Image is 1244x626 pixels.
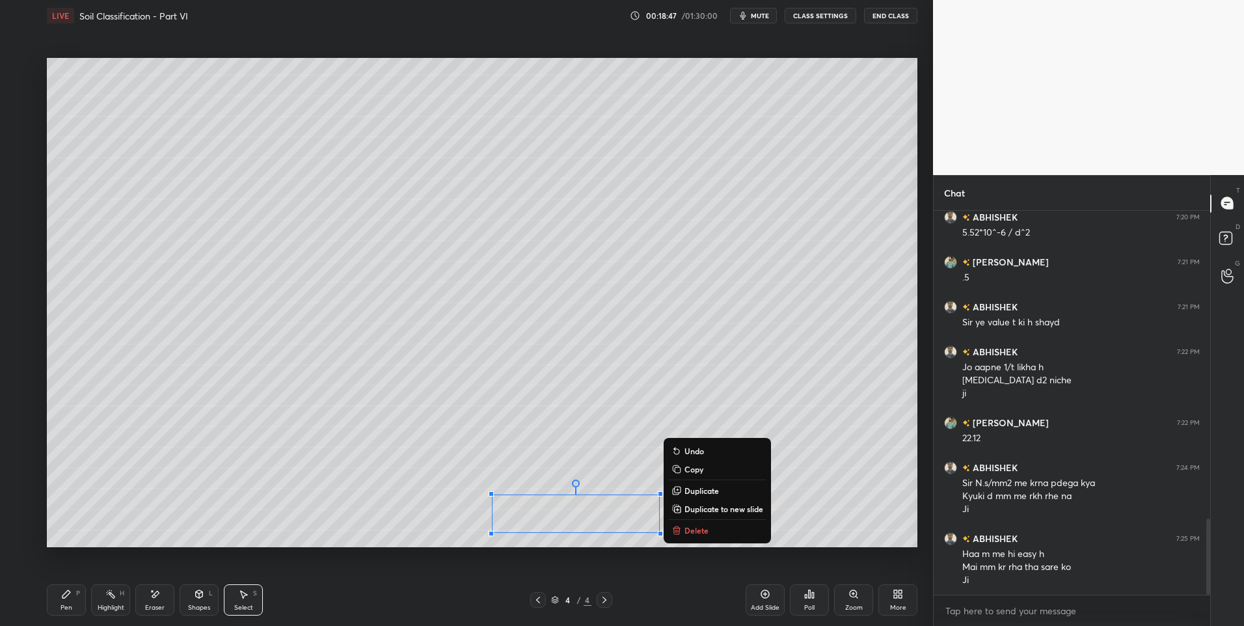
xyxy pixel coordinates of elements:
h6: ABHISHEK [970,461,1018,474]
p: Duplicate to new slide [684,504,763,514]
p: T [1236,185,1240,195]
div: Eraser [145,605,165,611]
div: Ji [962,503,1200,516]
button: CLASS SETTINGS [785,8,856,23]
img: no-rating-badge.077c3623.svg [962,420,970,427]
img: no-rating-badge.077c3623.svg [962,465,970,472]
button: Duplicate to new slide [669,501,766,517]
div: LIVE [47,8,74,23]
div: L [209,590,213,597]
img: e6014d4017c3478a8bc727f8de9f7bcc.jpg [944,345,957,358]
h6: ABHISHEK [970,300,1018,314]
div: P [76,590,80,597]
p: Undo [684,446,704,456]
div: Jo aapne 1/t likha h [962,361,1200,374]
p: Delete [684,525,709,536]
span: mute [751,11,769,20]
h6: ABHISHEK [970,345,1018,359]
img: 3 [944,255,957,268]
div: .5 [962,271,1200,284]
div: 4 [584,594,591,606]
div: Zoom [845,605,863,611]
button: Duplicate [669,483,766,498]
p: Copy [684,464,703,474]
div: Add Slide [751,605,779,611]
div: Haa m me hi easy h [962,548,1200,561]
div: Highlight [98,605,124,611]
div: More [890,605,906,611]
h6: ABHISHEK [970,532,1018,545]
h6: ABHISHEK [970,210,1018,224]
div: 7:21 PM [1178,258,1200,265]
div: Sir N.s/mm2 me krna pdega kya [962,477,1200,490]
div: 7:25 PM [1176,534,1200,542]
img: e6014d4017c3478a8bc727f8de9f7bcc.jpg [944,210,957,223]
div: 7:24 PM [1176,463,1200,471]
div: 22.12 [962,432,1200,445]
p: Duplicate [684,485,719,496]
img: e6014d4017c3478a8bc727f8de9f7bcc.jpg [944,300,957,313]
div: Ji [962,574,1200,587]
button: Delete [669,523,766,538]
div: H [120,590,124,597]
button: Undo [669,443,766,459]
p: G [1235,258,1240,268]
div: [MEDICAL_DATA] d2 niche [962,374,1200,387]
div: Poll [804,605,815,611]
div: 7:21 PM [1178,303,1200,310]
div: ji [962,387,1200,400]
div: 7:22 PM [1177,418,1200,426]
div: 7:20 PM [1176,213,1200,221]
div: grid [934,211,1210,595]
h4: Soil Classification - Part VI [79,10,188,22]
div: Sir ye value t ki h shayd [962,316,1200,329]
h6: [PERSON_NAME] [970,416,1049,429]
img: e6014d4017c3478a8bc727f8de9f7bcc.jpg [944,461,957,474]
img: no-rating-badge.077c3623.svg [962,349,970,356]
div: Mai mm kr rha tha sare ko [962,561,1200,574]
div: Shapes [188,605,210,611]
h6: [PERSON_NAME] [970,255,1049,269]
img: no-rating-badge.077c3623.svg [962,536,970,543]
div: 5.52*10^-6 / d^2 [962,226,1200,239]
img: e6014d4017c3478a8bc727f8de9f7bcc.jpg [944,532,957,545]
button: Copy [669,461,766,477]
button: End Class [864,8,917,23]
div: S [253,590,257,597]
div: Pen [61,605,72,611]
img: 3 [944,416,957,429]
p: Chat [934,176,975,210]
div: 7:22 PM [1177,347,1200,355]
div: Kyuki d mm me rkh rhe na [962,490,1200,503]
div: 4 [561,596,575,604]
img: no-rating-badge.077c3623.svg [962,259,970,266]
div: / [577,596,581,604]
img: no-rating-badge.077c3623.svg [962,214,970,221]
p: D [1236,222,1240,232]
img: no-rating-badge.077c3623.svg [962,304,970,311]
div: Select [234,605,253,611]
button: mute [730,8,777,23]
